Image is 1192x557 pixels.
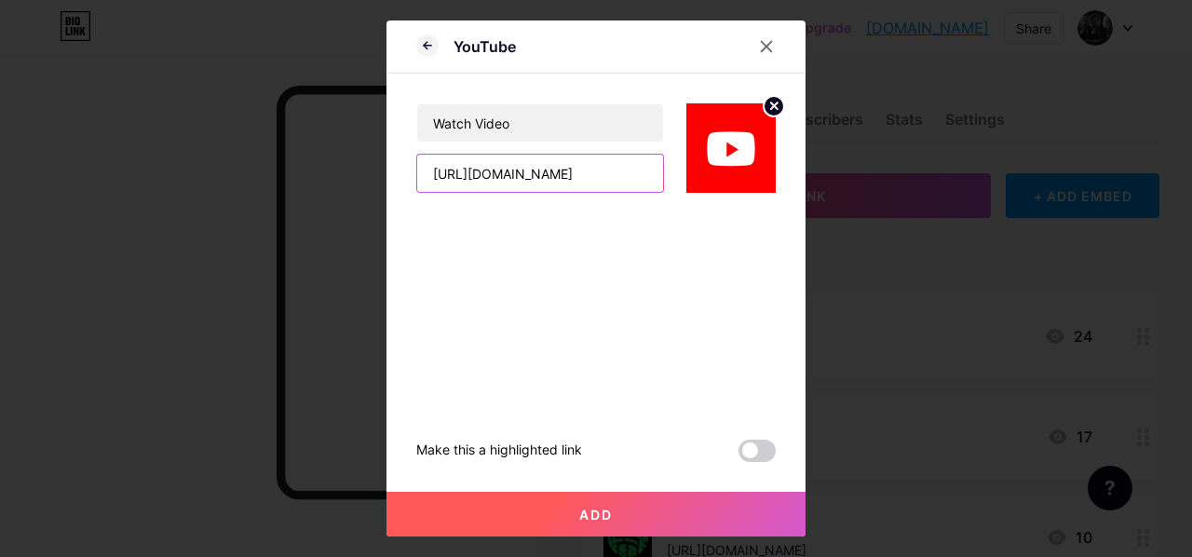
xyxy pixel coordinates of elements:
[416,440,582,462] div: Make this a highlighted link
[417,155,663,192] input: URL
[686,103,776,193] img: link_thumbnail
[417,104,663,142] input: Title
[454,35,516,58] div: YouTube
[579,507,613,523] span: Add
[386,492,806,537] button: Add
